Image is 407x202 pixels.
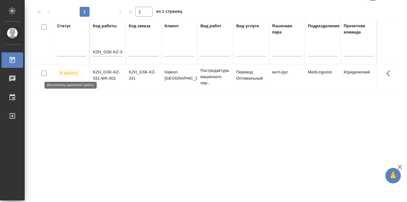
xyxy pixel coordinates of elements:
div: Языковая пара [272,23,302,35]
div: Код работы [93,23,117,29]
td: KZH_GSK-KZ-331-WK-001 [90,66,126,88]
td: Юридический [341,66,376,88]
p: Haleon [GEOGRAPHIC_DATA] [165,69,194,81]
td: англ-рус [269,66,305,88]
p: Перевод Оптимальный [236,69,266,81]
div: Код заказа [129,23,150,29]
td: MedLinguists [305,66,341,88]
p: В работе [60,70,78,76]
span: из 1 страниц [156,8,182,17]
button: Здесь прячутся важные кнопки [383,66,397,81]
div: Вид работ [200,23,221,29]
span: 🙏 [388,169,398,182]
div: Клиент [165,23,179,29]
button: 🙏 [385,168,401,183]
div: Проектная команда [344,23,373,35]
div: Вид услуги [236,23,259,29]
div: KZH_GSK-KZ-331 [129,69,158,81]
div: Подразделение [308,23,340,29]
p: Постредактура машинного пер... [200,68,230,86]
div: Статус [57,23,71,29]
